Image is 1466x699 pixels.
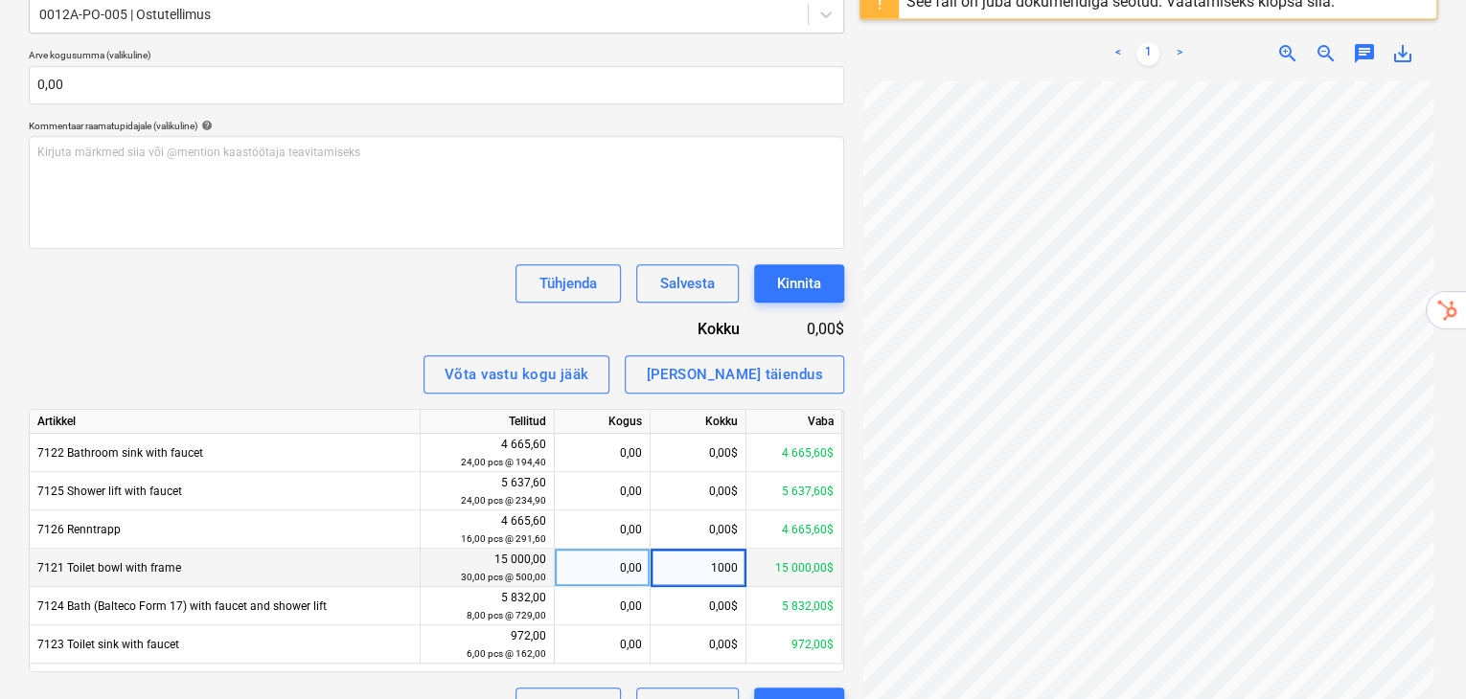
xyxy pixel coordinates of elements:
[428,589,546,624] div: 5 832,00
[562,472,642,510] div: 0,00
[424,355,610,394] button: Võta vastu kogu jääk
[1315,42,1338,65] span: zoom_out
[636,264,739,303] button: Salvesta
[562,549,642,587] div: 0,00
[1167,42,1190,65] a: Next page
[29,66,844,104] input: Arve kogusumma (valikuline)
[29,120,844,132] div: Kommentaar raamatupidajale (valikuline)
[37,561,181,575] span: 7121 Toilet bowl with frame
[746,549,842,587] div: 15 000,00$
[555,410,651,434] div: Kogus
[746,625,842,664] div: 972,00$
[769,318,843,340] div: 0,00$
[515,264,621,303] button: Tühjenda
[562,587,642,625] div: 0,00
[562,625,642,664] div: 0,00
[746,410,842,434] div: Vaba
[651,510,746,549] div: 0,00$
[421,410,555,434] div: Tellitud
[37,638,179,651] span: 7123 Toilet sink with faucet
[29,49,844,65] p: Arve kogusumma (valikuline)
[562,510,642,549] div: 0,00
[37,485,182,498] span: 7125 Shower lift with faucet
[651,472,746,510] div: 0,00$
[461,495,546,506] small: 24,00 pcs @ 234,90
[428,512,546,548] div: 4 665,60
[37,523,121,536] span: 7126 Renntrapp
[777,271,821,296] div: Kinnita
[467,610,546,620] small: 8,00 pcs @ 729,00
[746,434,842,472] div: 4 665,60$
[461,533,546,544] small: 16,00 pcs @ 291,60
[595,318,770,340] div: Kokku
[651,587,746,625] div: 0,00$
[646,362,822,387] div: [PERSON_NAME] täiendus
[461,572,546,582] small: 30,00 pcs @ 500,00
[428,436,546,471] div: 4 665,60
[539,271,597,296] div: Tühjenda
[754,264,844,303] button: Kinnita
[428,474,546,509] div: 5 637,60
[625,355,843,394] button: [PERSON_NAME] täiendus
[562,434,642,472] div: 0,00
[651,625,746,664] div: 0,00$
[651,434,746,472] div: 0,00$
[746,472,842,510] div: 5 637,60$
[428,627,546,663] div: 972,00
[445,362,589,387] div: Võta vastu kogu jääk
[746,510,842,549] div: 4 665,60$
[746,587,842,625] div: 5 832,00$
[1353,42,1376,65] span: chat
[30,410,421,434] div: Artikkel
[461,457,546,467] small: 24,00 pcs @ 194,40
[197,120,213,131] span: help
[660,271,715,296] div: Salvesta
[1391,42,1414,65] span: save_alt
[37,446,203,460] span: 7122 Bathroom sink with faucet
[1276,42,1299,65] span: zoom_in
[467,648,546,659] small: 6,00 pcs @ 162,00
[1106,42,1129,65] a: Previous page
[651,410,746,434] div: Kokku
[428,551,546,586] div: 15 000,00
[1136,42,1159,65] a: Page 1 is your current page
[37,599,327,613] span: 7124 Bath (Balteco Form 17) with faucet and shower lift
